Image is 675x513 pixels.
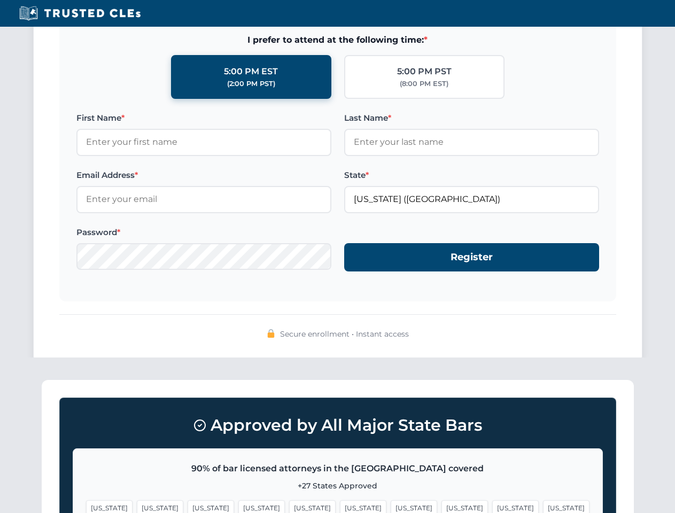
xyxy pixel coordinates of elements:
[400,79,448,89] div: (8:00 PM EST)
[344,243,599,271] button: Register
[76,129,331,156] input: Enter your first name
[76,226,331,239] label: Password
[397,65,452,79] div: 5:00 PM PST
[16,5,144,21] img: Trusted CLEs
[76,169,331,182] label: Email Address
[86,480,589,492] p: +27 States Approved
[344,186,599,213] input: Florida (FL)
[267,329,275,338] img: 🔒
[76,112,331,125] label: First Name
[224,65,278,79] div: 5:00 PM EST
[344,112,599,125] label: Last Name
[76,33,599,47] span: I prefer to attend at the following time:
[344,169,599,182] label: State
[227,79,275,89] div: (2:00 PM PST)
[73,411,603,440] h3: Approved by All Major State Bars
[76,186,331,213] input: Enter your email
[344,129,599,156] input: Enter your last name
[280,328,409,340] span: Secure enrollment • Instant access
[86,462,589,476] p: 90% of bar licensed attorneys in the [GEOGRAPHIC_DATA] covered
